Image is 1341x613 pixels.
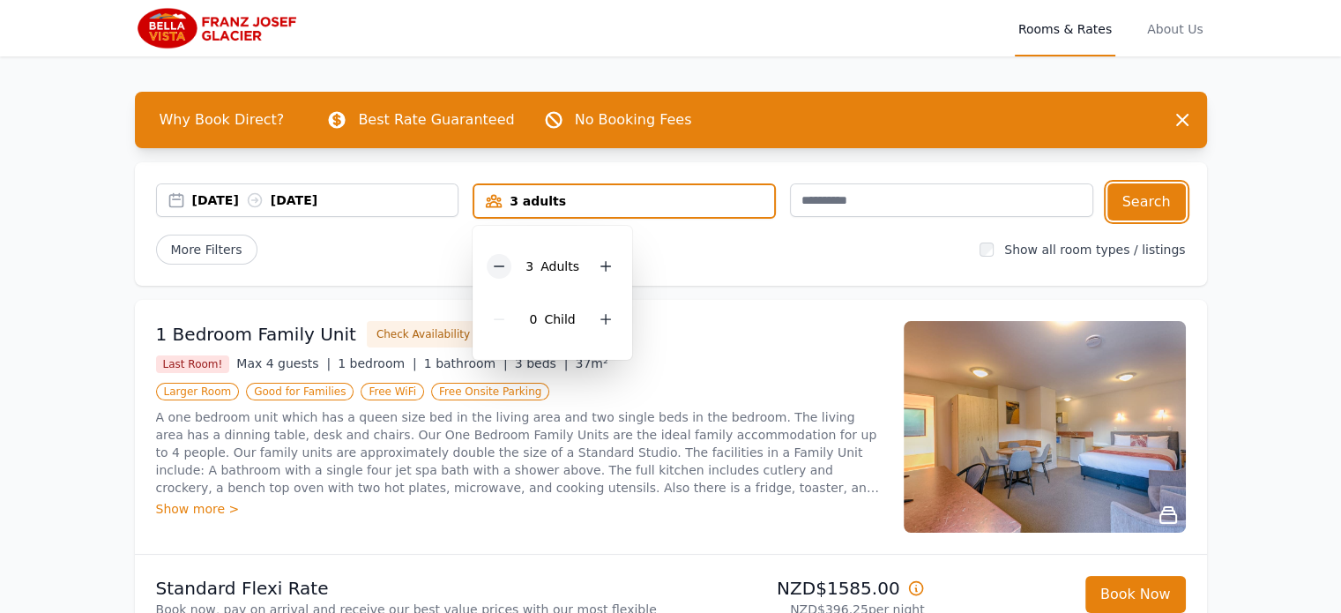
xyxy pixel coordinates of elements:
p: Best Rate Guaranteed [358,109,514,131]
span: Adult s [540,259,579,273]
span: 37m² [575,356,607,370]
button: Book Now [1085,576,1186,613]
span: 3 [525,259,533,273]
span: Good for Families [246,383,354,400]
span: Why Book Direct? [145,102,299,138]
span: Max 4 guests | [236,356,331,370]
p: No Booking Fees [575,109,692,131]
h3: 1 Bedroom Family Unit [156,322,356,347]
span: Last Room! [156,355,230,373]
p: NZD$1585.00 [678,576,925,601]
span: More Filters [156,235,257,265]
p: Standard Flexi Rate [156,576,664,601]
span: Larger Room [156,383,240,400]
span: 1 bathroom | [424,356,508,370]
button: Check Availability [367,321,480,348]
img: Bella Vista Franz Josef Glacier [135,7,304,49]
span: 3 beds | [515,356,569,370]
div: [DATE] [DATE] [192,191,458,209]
span: Child [544,312,575,326]
button: Search [1107,183,1186,221]
label: Show all room types / listings [1004,243,1185,257]
span: Free WiFi [361,383,424,400]
span: Free Onsite Parking [431,383,549,400]
span: 1 bedroom | [338,356,417,370]
div: 3 adults [474,192,774,210]
p: A one bedroom unit which has a queen size bed in the living area and two single beds in the bedro... [156,408,883,497]
span: 0 [529,312,537,326]
div: Show more > [156,500,883,518]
